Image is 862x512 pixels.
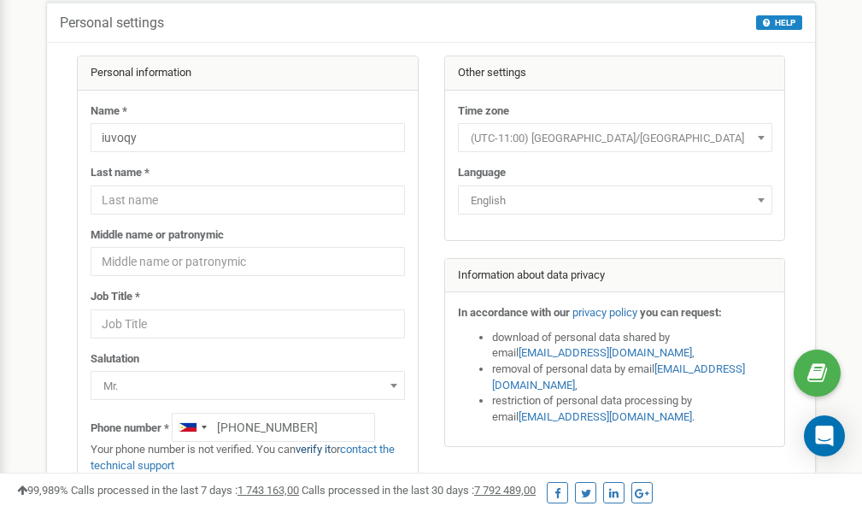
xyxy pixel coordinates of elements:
[445,259,785,293] div: Information about data privacy
[640,306,722,319] strong: you can request:
[97,374,399,398] span: Mr.
[492,362,772,393] li: removal of personal data by email ,
[91,227,224,244] label: Middle name or patronymic
[458,123,772,152] span: (UTC-11:00) Pacific/Midway
[91,442,405,474] p: Your phone number is not verified. You can or
[492,393,772,425] li: restriction of personal data processing by email .
[445,56,785,91] div: Other settings
[458,165,506,181] label: Language
[464,127,766,150] span: (UTC-11:00) Pacific/Midway
[519,410,692,423] a: [EMAIL_ADDRESS][DOMAIN_NAME]
[296,443,331,456] a: verify it
[173,414,212,441] div: Telephone country code
[572,306,637,319] a: privacy policy
[91,421,169,437] label: Phone number *
[804,415,845,456] div: Open Intercom Messenger
[91,185,405,215] input: Last name
[492,362,745,391] a: [EMAIL_ADDRESS][DOMAIN_NAME]
[91,309,405,338] input: Job Title
[458,185,772,215] span: English
[91,371,405,400] span: Mr.
[78,56,418,91] div: Personal information
[91,289,140,305] label: Job Title *
[91,123,405,152] input: Name
[302,484,536,497] span: Calls processed in the last 30 days :
[91,103,127,120] label: Name *
[237,484,299,497] u: 1 743 163,00
[464,189,766,213] span: English
[458,306,570,319] strong: In accordance with our
[91,351,139,368] label: Salutation
[71,484,299,497] span: Calls processed in the last 7 days :
[172,413,375,442] input: +1-800-555-55-55
[91,165,150,181] label: Last name *
[91,247,405,276] input: Middle name or patronymic
[91,443,395,472] a: contact the technical support
[756,15,802,30] button: HELP
[492,330,772,362] li: download of personal data shared by email ,
[17,484,68,497] span: 99,989%
[60,15,164,31] h5: Personal settings
[458,103,509,120] label: Time zone
[519,346,692,359] a: [EMAIL_ADDRESS][DOMAIN_NAME]
[474,484,536,497] u: 7 792 489,00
